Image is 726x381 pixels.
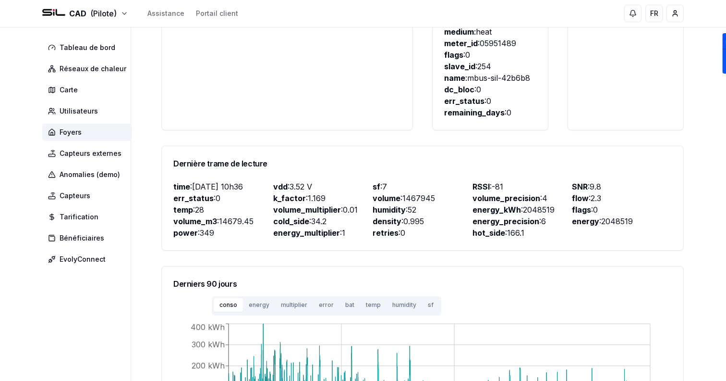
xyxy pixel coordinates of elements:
[60,191,90,201] span: Capteurs
[373,204,472,216] p: : 52
[42,187,136,204] a: Capteurs
[444,72,536,84] p: : mbus-sil-42b6b8
[572,204,672,216] p: : 0
[572,205,591,215] span: flags
[373,181,472,192] p: : 7
[273,216,309,226] span: cold_side
[275,298,313,312] button: multiplier
[273,205,341,215] span: volume_multiplier
[360,298,387,312] button: temp
[472,193,540,203] span: volume_precision
[191,322,225,332] tspan: 400 kWh
[173,227,273,239] p: : 349
[373,228,399,238] span: retries
[42,102,136,120] a: Utilisateurs
[173,181,273,192] p: : [DATE] 10h36
[472,192,572,204] p: : 4
[444,62,475,71] span: slave_id
[69,8,86,19] span: CAD
[572,216,672,227] p: : 2048519
[42,2,65,25] img: SIL - CAD Logo
[472,228,505,238] span: hot_side
[42,8,128,19] button: CAD(Pilote)
[273,182,288,191] span: vdd
[444,50,463,60] span: flags
[444,26,536,38] p: : heat
[572,182,588,191] span: SNR
[444,85,474,94] span: dc_bloc
[192,340,225,349] tspan: 300 kWh
[60,212,98,222] span: Tarification
[273,227,373,239] p: : 1
[572,193,589,203] span: flow
[444,108,505,117] span: remaining_days
[444,84,536,95] p: : 0
[444,38,536,49] p: : 05951489
[273,228,340,238] span: energy_multiplier
[472,181,572,192] p: : -81
[173,158,672,169] h3: Dernière trame de lecture
[572,181,672,192] p: : 9.8
[373,192,472,204] p: : 1467945
[273,204,373,216] p: : 0.01
[60,64,126,74] span: Réseaux de chaleur
[243,298,275,312] button: energy
[42,229,136,247] a: Bénéficiaires
[444,49,536,61] p: : 0
[444,38,478,48] span: meter_id
[60,127,82,137] span: Foyers
[42,124,136,141] a: Foyers
[42,39,136,56] a: Tableau de bord
[173,204,273,216] p: : 28
[42,251,136,268] a: EvolyConnect
[42,166,136,183] a: Anomalies (demo)
[650,9,658,18] span: FR
[60,149,121,158] span: Capteurs externes
[173,193,214,203] span: err_status
[273,181,373,192] p: : 3.52 V
[273,216,373,227] p: : 34.2
[373,216,401,226] span: density
[444,95,536,107] p: : 0
[472,182,490,191] span: RSSI
[313,298,339,312] button: error
[444,96,484,106] span: err_status
[173,182,190,191] span: time
[214,298,243,312] button: conso
[60,85,78,95] span: Carte
[42,81,136,99] a: Carte
[373,205,406,215] span: humidity
[173,205,193,215] span: temp
[273,193,306,203] span: k_factor
[60,170,120,179] span: Anomalies (demo)
[173,192,273,204] p: : 0
[147,9,184,18] a: Assistance
[339,298,360,312] button: bat
[273,192,373,204] p: : 1.169
[572,192,672,204] p: : 2.3
[373,227,472,239] p: : 0
[60,233,104,243] span: Bénéficiaires
[422,298,439,312] button: sf
[42,145,136,162] a: Capteurs externes
[645,5,663,22] button: FR
[472,227,572,239] p: : 166.1
[444,61,536,72] p: : 254
[373,182,380,191] span: sf
[173,278,672,290] h3: Derniers 90 jours
[444,107,536,118] p: : 0
[42,60,136,77] a: Réseaux de chaleur
[173,228,198,238] span: power
[444,27,474,37] span: medium
[60,106,98,116] span: Utilisateurs
[472,204,572,216] p: : 2048519
[373,216,472,227] p: : 0.995
[196,9,238,18] a: Portail client
[373,193,400,203] span: volume
[60,43,115,52] span: Tableau de bord
[387,298,422,312] button: humidity
[173,216,217,226] span: volume_m3
[192,361,225,370] tspan: 200 kWh
[60,254,106,264] span: EvolyConnect
[472,216,572,227] p: : 6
